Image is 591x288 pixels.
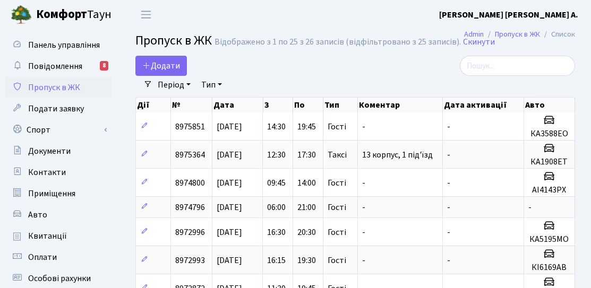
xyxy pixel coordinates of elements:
[293,98,323,112] th: По
[5,77,112,98] a: Пропуск в ЖК
[362,226,365,238] span: -
[267,202,286,213] span: 06:00
[267,177,286,189] span: 09:45
[11,4,32,25] img: logo.png
[297,149,316,161] span: 17:30
[447,121,450,133] span: -
[36,6,112,24] span: Таун
[447,149,450,161] span: -
[328,123,346,131] span: Гості
[142,60,180,72] span: Додати
[447,202,450,213] span: -
[28,167,66,178] span: Контакти
[528,234,570,245] h5: КА5195МО
[175,226,205,238] span: 8972996
[328,228,346,237] span: Гості
[212,98,263,112] th: Дата
[28,103,84,115] span: Подати заявку
[28,273,91,284] span: Особові рахунки
[267,149,286,161] span: 12:30
[5,98,112,119] a: Подати заявку
[28,60,82,72] span: Повідомлення
[362,255,365,266] span: -
[28,82,80,93] span: Пропуск в ЖК
[362,202,365,213] span: -
[215,37,461,47] div: Відображено з 1 по 25 з 26 записів (відфільтровано з 25 записів).
[528,185,570,195] h5: АІ4143РХ
[217,255,242,266] span: [DATE]
[135,31,212,50] span: Пропуск в ЖК
[5,247,112,268] a: Оплати
[28,39,100,51] span: Панель управління
[217,177,242,189] span: [DATE]
[524,98,575,112] th: Авто
[5,141,112,162] a: Документи
[5,56,112,77] a: Повідомлення8
[297,177,316,189] span: 14:00
[267,121,286,133] span: 14:30
[328,256,346,265] span: Гості
[217,121,242,133] span: [DATE]
[528,129,570,139] h5: КА3588ЕО
[28,230,67,242] span: Квитанції
[28,209,47,221] span: Авто
[448,23,591,46] nav: breadcrumb
[328,151,347,159] span: Таксі
[217,202,242,213] span: [DATE]
[217,149,242,161] span: [DATE]
[5,162,112,183] a: Контакти
[540,29,575,40] li: Список
[362,121,365,133] span: -
[460,56,575,76] input: Пошук...
[175,149,205,161] span: 8975364
[28,145,71,157] span: Документи
[267,255,286,266] span: 16:15
[439,9,578,21] b: [PERSON_NAME] [PERSON_NAME] А.
[328,203,346,212] span: Гості
[175,255,205,266] span: 8972993
[447,177,450,189] span: -
[263,98,294,112] th: З
[175,202,205,213] span: 8974796
[100,61,108,71] div: 8
[464,29,484,40] a: Admin
[362,177,365,189] span: -
[323,98,357,112] th: Тип
[439,8,578,21] a: [PERSON_NAME] [PERSON_NAME] А.
[297,226,316,238] span: 20:30
[297,121,316,133] span: 19:45
[495,29,540,40] a: Пропуск в ЖК
[153,76,195,94] a: Період
[5,119,112,141] a: Спорт
[197,76,226,94] a: Тип
[267,226,286,238] span: 16:30
[297,255,316,266] span: 19:30
[362,149,433,161] span: 13 корпус, 1 під'їзд
[443,98,524,112] th: Дата активації
[28,251,57,263] span: Оплати
[463,37,495,47] a: Скинути
[135,56,187,76] a: Додати
[36,6,87,23] b: Комфорт
[133,6,159,23] button: Переключити навігацію
[528,263,570,273] h5: КІ6169АВ
[28,188,75,199] span: Приміщення
[5,183,112,204] a: Приміщення
[297,202,316,213] span: 21:00
[528,157,570,167] h5: КА1908ЕТ
[528,202,532,213] span: -
[175,121,205,133] span: 8975851
[328,179,346,187] span: Гості
[5,204,112,225] a: Авто
[136,98,171,112] th: Дії
[5,225,112,247] a: Квитанції
[217,226,242,238] span: [DATE]
[5,34,112,56] a: Панель управління
[171,98,212,112] th: №
[447,255,450,266] span: -
[358,98,443,112] th: Коментар
[175,177,205,189] span: 8974800
[447,226,450,238] span: -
